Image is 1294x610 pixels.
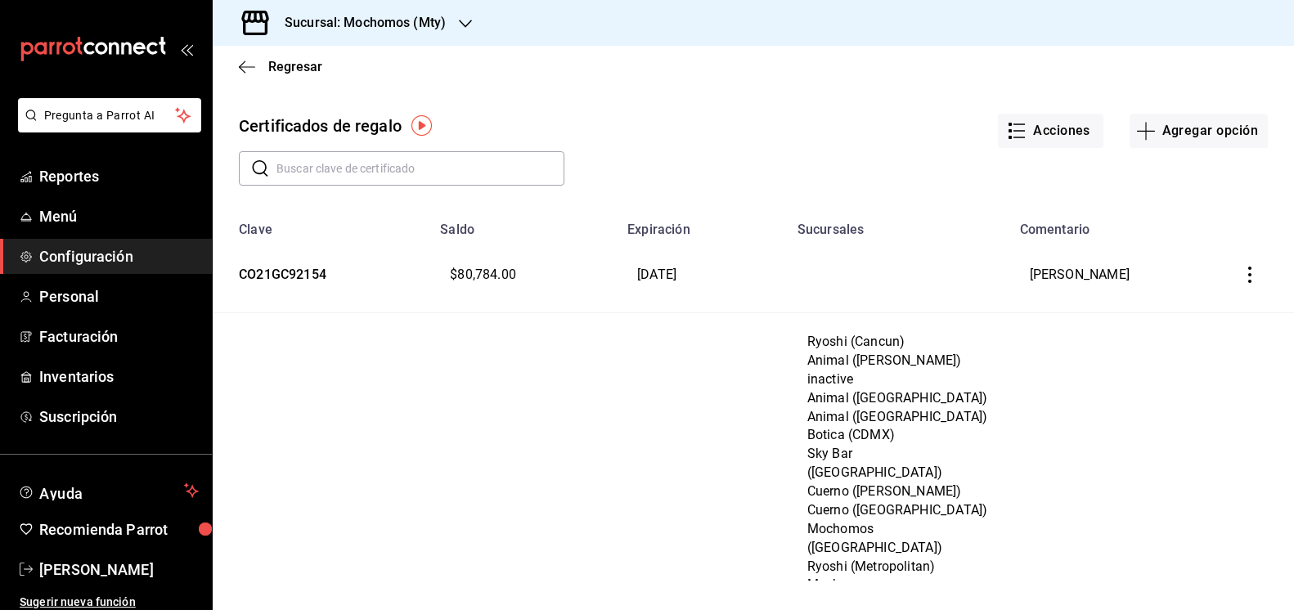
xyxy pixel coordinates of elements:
span: Inventarios [39,366,199,388]
span: Recomienda Parrot [39,518,199,540]
td: $80,784.00 [430,237,618,313]
th: Expiración [618,212,788,237]
button: Agregar opción [1130,114,1268,148]
td: [DATE] [618,237,788,313]
th: Saldo [430,212,618,237]
button: Pregunta a Parrot AI [18,98,201,132]
td: [PERSON_NAME] [1010,237,1212,313]
button: open_drawer_menu [180,43,193,56]
span: Regresar [268,59,322,74]
span: Facturación [39,325,199,348]
span: Reportes [39,165,199,187]
span: [PERSON_NAME] [39,558,199,581]
th: Sucursales [788,212,1010,237]
h3: Sucursal: Mochomos (Mty) [272,13,446,33]
div: Certificados de regalo [239,114,402,138]
button: Regresar [239,59,322,74]
th: Clave [213,212,430,237]
td: CO21GC92154 [213,237,430,313]
img: Tooltip marker [411,115,432,136]
span: Personal [39,285,199,307]
span: Ayuda [39,481,177,500]
button: Acciones [998,114,1103,148]
th: Comentario [1010,212,1212,237]
a: Pregunta a Parrot AI [11,119,201,136]
span: Suscripción [39,406,199,428]
span: Configuración [39,245,199,267]
span: Pregunta a Parrot AI [44,107,176,124]
input: Buscar clave de certificado [276,152,564,185]
span: Menú [39,205,199,227]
